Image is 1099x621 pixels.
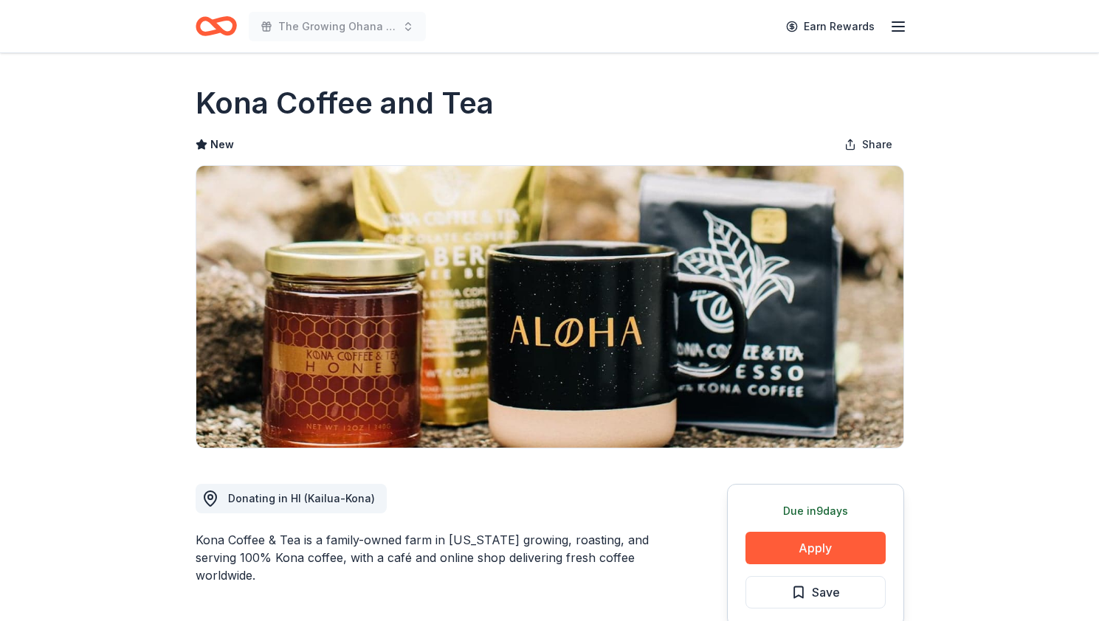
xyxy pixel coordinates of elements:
[196,9,237,44] a: Home
[812,583,840,602] span: Save
[777,13,883,40] a: Earn Rewards
[745,576,886,608] button: Save
[745,532,886,564] button: Apply
[249,12,426,41] button: The Growing Ohana Fundraiser Gala
[196,166,903,448] img: Image for Kona Coffee and Tea
[833,130,904,159] button: Share
[228,492,375,504] span: Donating in HI (Kailua-Kona)
[745,502,886,520] div: Due in 9 days
[210,136,234,153] span: New
[196,531,656,584] div: Kona Coffee & Tea is a family-owned farm in [US_STATE] growing, roasting, and serving 100% Kona c...
[862,136,892,153] span: Share
[278,18,396,35] span: The Growing Ohana Fundraiser Gala
[196,83,494,124] h1: Kona Coffee and Tea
